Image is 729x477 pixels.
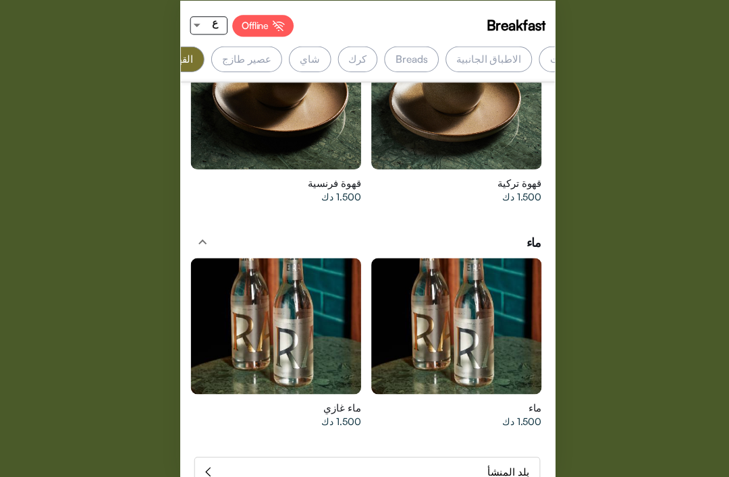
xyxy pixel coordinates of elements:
[335,50,375,76] div: كرك
[319,192,358,206] span: 1.500 دك
[441,50,528,76] div: الاطباق الجانبية
[321,401,358,415] span: ماء غازي
[286,50,328,76] div: شاي
[270,24,282,35] img: Offline%20Icon.svg
[319,415,358,428] span: 1.500 دك
[203,467,209,476] img: next%20arrow.svg
[493,179,537,192] span: قهوة تركية
[497,415,537,428] span: 1.500 دك
[305,179,358,192] span: قهوة فرنسية
[381,50,434,76] div: Breads
[209,50,279,76] div: عصير طازج
[523,401,537,415] span: ماء
[497,192,537,206] span: 1.500 دك
[521,236,537,253] span: ماء
[192,236,209,252] mat-icon: expand_less
[230,19,291,40] div: Offline
[534,50,583,76] div: سويت
[210,21,216,32] span: ع
[154,50,202,76] div: القهوة
[482,19,541,39] span: Breakfast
